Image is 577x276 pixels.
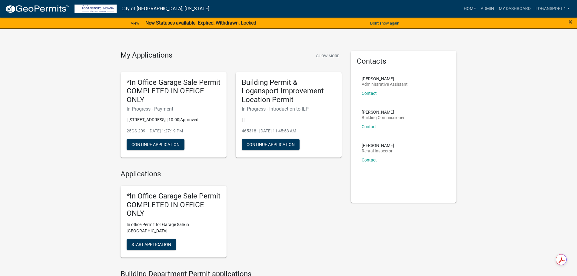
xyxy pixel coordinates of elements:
a: Logansport 1 [533,3,572,15]
a: Home [461,3,478,15]
p: Administrative Assistant [362,82,408,86]
strong: New Statuses available! Expired, Withdrawn, Locked [145,20,256,26]
p: [PERSON_NAME] [362,143,394,148]
span: Start Application [131,242,171,247]
a: Contact [362,91,377,96]
button: Don't show again [368,18,402,28]
button: Continue Application [242,139,300,150]
p: [PERSON_NAME] [362,110,405,114]
p: [PERSON_NAME] [362,77,408,81]
h5: *In Office Garage Sale Permit COMPLETED IN OFFICE ONLY [127,192,221,218]
p: | | [242,117,336,123]
a: City of [GEOGRAPHIC_DATA], [US_STATE] [121,4,209,14]
button: Show More [314,51,342,61]
h4: My Applications [121,51,172,60]
h5: *In Office Garage Sale Permit COMPLETED IN OFFICE ONLY [127,78,221,104]
p: Building Commissioner [362,115,405,120]
a: Contact [362,124,377,129]
h6: In Progress - Payment [127,106,221,112]
span: × [569,18,572,26]
h5: Building Permit & Logansport Improvement Location Permit [242,78,336,104]
p: Rental Inspector [362,149,394,153]
p: 465318 - [DATE] 11:45:53 AM [242,128,336,134]
h5: Contacts [357,57,451,66]
h6: In Progress - Introduction to ILP [242,106,336,112]
h4: Applications [121,170,342,178]
p: | [STREET_ADDRESS] | 10.00|Approved [127,117,221,123]
a: Admin [478,3,496,15]
p: 25GS-209 - [DATE] 1:27:19 PM [127,128,221,134]
p: In office Permit for Garage Sale in [GEOGRAPHIC_DATA] [127,221,221,234]
a: My Dashboard [496,3,533,15]
button: Start Application [127,239,176,250]
a: Contact [362,158,377,162]
a: View [128,18,142,28]
button: Close [569,18,572,25]
button: Continue Application [127,139,184,150]
img: City of Logansport, Indiana [75,5,117,13]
